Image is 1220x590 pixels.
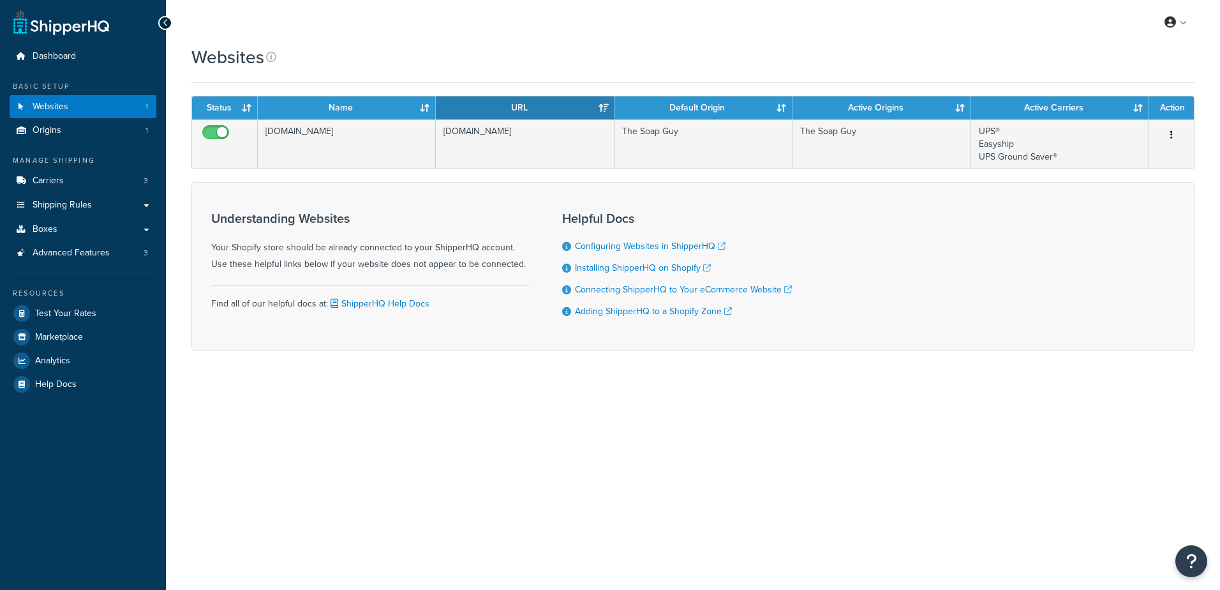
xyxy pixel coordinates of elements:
[436,119,614,169] td: [DOMAIN_NAME]
[792,96,971,119] th: Active Origins: activate to sort column ascending
[614,96,792,119] th: Default Origin: activate to sort column ascending
[10,169,156,193] li: Carriers
[33,248,110,259] span: Advanced Features
[10,326,156,349] a: Marketplace
[10,349,156,372] a: Analytics
[328,297,429,310] a: ShipperHQ Help Docs
[10,119,156,142] li: Origins
[10,241,156,265] a: Advanced Features 3
[575,305,732,318] a: Adding ShipperHQ to a Shopify Zone
[10,45,156,68] a: Dashboard
[145,125,148,136] span: 1
[10,81,156,92] div: Basic Setup
[10,373,156,396] a: Help Docs
[10,288,156,299] div: Resources
[562,211,792,225] h3: Helpful Docs
[33,51,76,62] span: Dashboard
[145,102,148,112] span: 1
[211,211,530,273] div: Your Shopify store should be already connected to your ShipperHQ account. Use these helpful links...
[33,176,64,186] span: Carriers
[10,155,156,166] div: Manage Shipping
[1149,96,1194,119] th: Action
[10,193,156,217] a: Shipping Rules
[191,45,264,70] h1: Websites
[211,211,530,225] h3: Understanding Websites
[10,302,156,325] a: Test Your Rates
[10,95,156,119] a: Websites 1
[35,332,83,343] span: Marketplace
[258,96,436,119] th: Name: activate to sort column ascending
[10,95,156,119] li: Websites
[33,102,68,112] span: Websites
[35,379,77,390] span: Help Docs
[35,308,96,319] span: Test Your Rates
[10,218,156,241] a: Boxes
[144,176,148,186] span: 3
[33,224,57,235] span: Boxes
[971,119,1149,169] td: UPS® Easyship UPS Ground Saver®
[211,285,530,312] div: Find all of our helpful docs at:
[792,119,971,169] td: The Soap Guy
[192,96,258,119] th: Status: activate to sort column ascending
[10,169,156,193] a: Carriers 3
[971,96,1149,119] th: Active Carriers: activate to sort column ascending
[575,239,725,253] a: Configuring Websites in ShipperHQ
[13,10,109,35] a: ShipperHQ Home
[10,119,156,142] a: Origins 1
[33,125,61,136] span: Origins
[575,261,711,275] a: Installing ShipperHQ on Shopify
[144,248,148,259] span: 3
[33,200,92,211] span: Shipping Rules
[35,356,70,367] span: Analytics
[1175,545,1207,577] button: Open Resource Center
[10,241,156,265] li: Advanced Features
[614,119,792,169] td: The Soap Guy
[575,283,792,296] a: Connecting ShipperHQ to Your eCommerce Website
[258,119,436,169] td: [DOMAIN_NAME]
[436,96,614,119] th: URL: activate to sort column ascending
